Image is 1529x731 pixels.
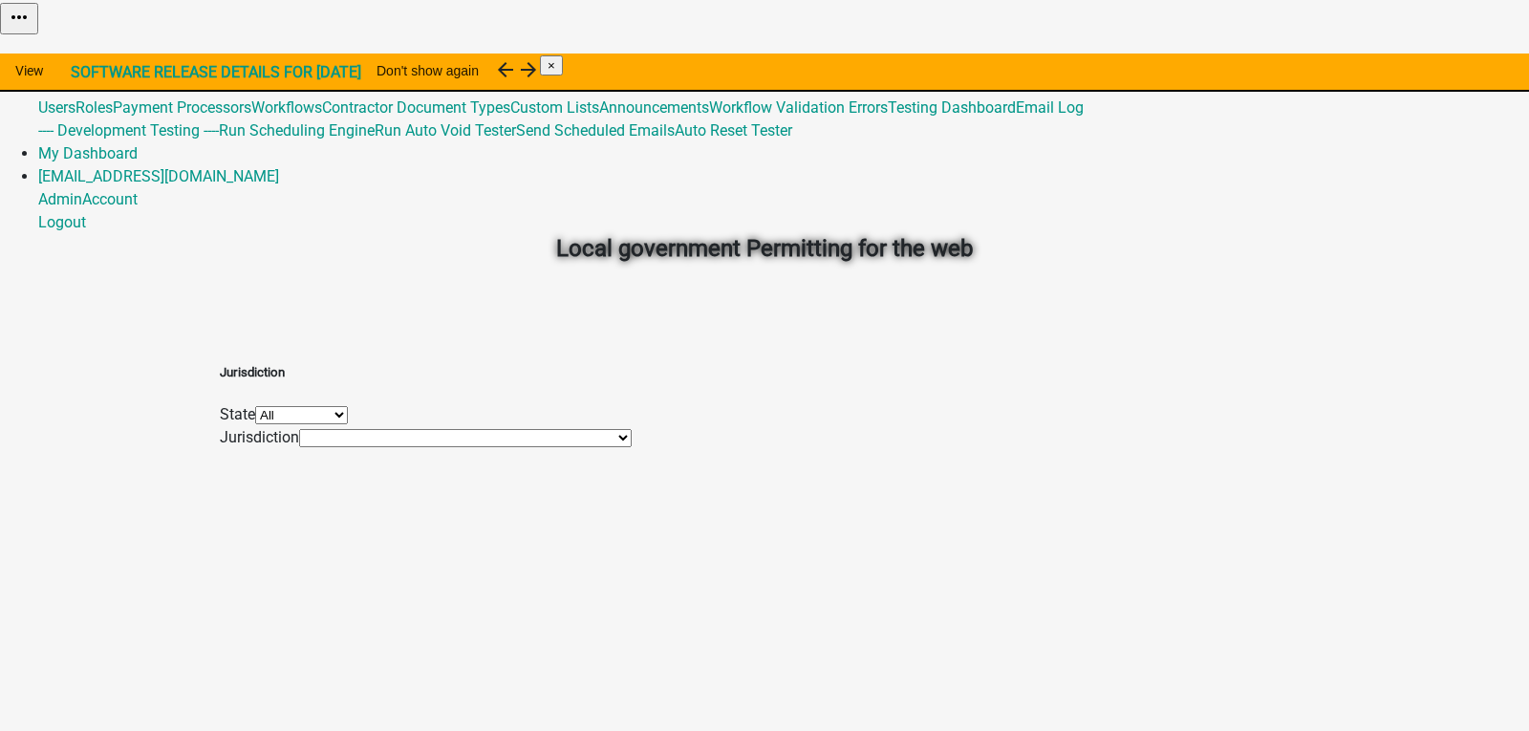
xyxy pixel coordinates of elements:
[494,58,517,81] i: arrow_back
[517,58,540,81] i: arrow_forward
[361,54,494,88] button: Don't show again
[220,428,299,446] label: Jurisdiction
[234,231,1295,266] h2: Local government Permitting for the web
[540,55,563,75] button: Close
[220,363,632,382] h5: Jurisdiction
[71,63,361,81] strong: SOFTWARE RELEASE DETAILS FOR [DATE]
[548,58,555,73] span: ×
[220,405,255,423] label: State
